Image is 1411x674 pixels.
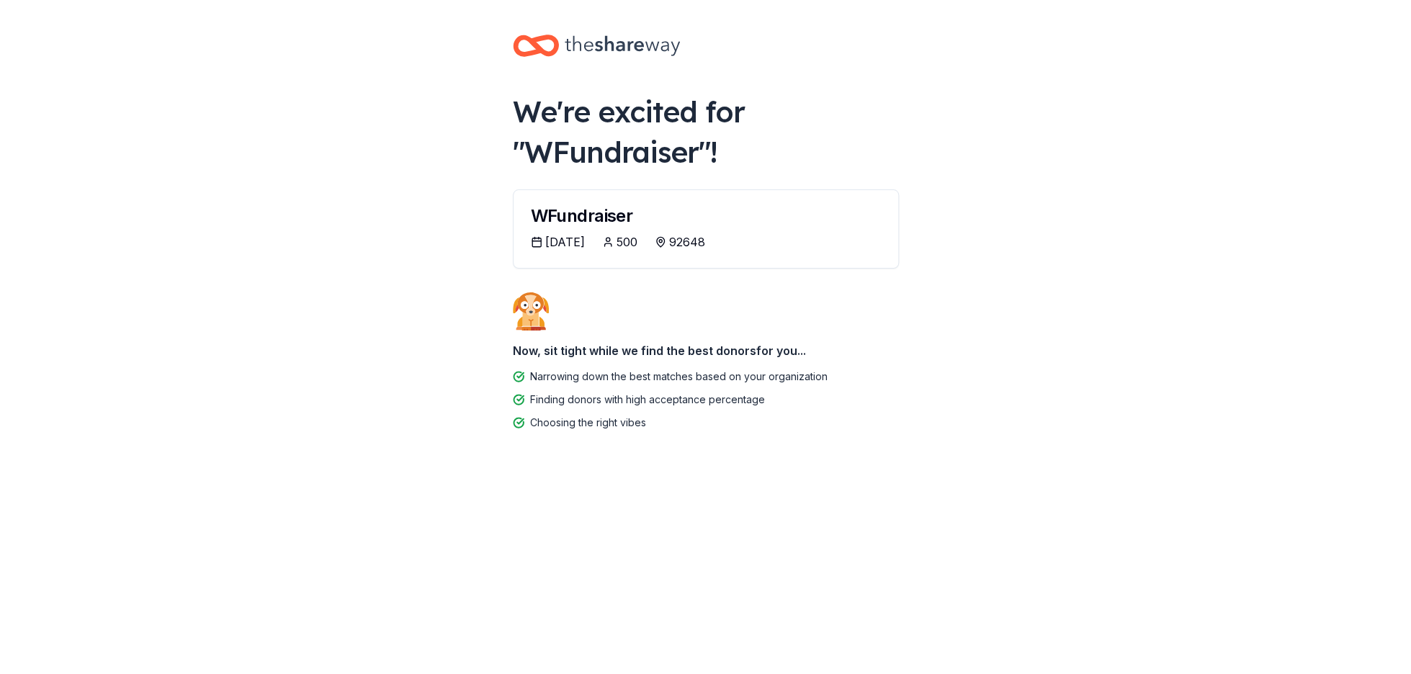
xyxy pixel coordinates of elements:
[513,336,899,365] div: Now, sit tight while we find the best donors for you...
[530,391,765,408] div: Finding donors with high acceptance percentage
[513,91,899,172] div: We're excited for " WFundraiser "!
[513,292,549,331] img: Dog waiting patiently
[545,233,585,251] div: [DATE]
[617,233,637,251] div: 500
[669,233,705,251] div: 92648
[530,414,646,431] div: Choosing the right vibes
[531,207,881,225] div: WFundraiser
[530,368,828,385] div: Narrowing down the best matches based on your organization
